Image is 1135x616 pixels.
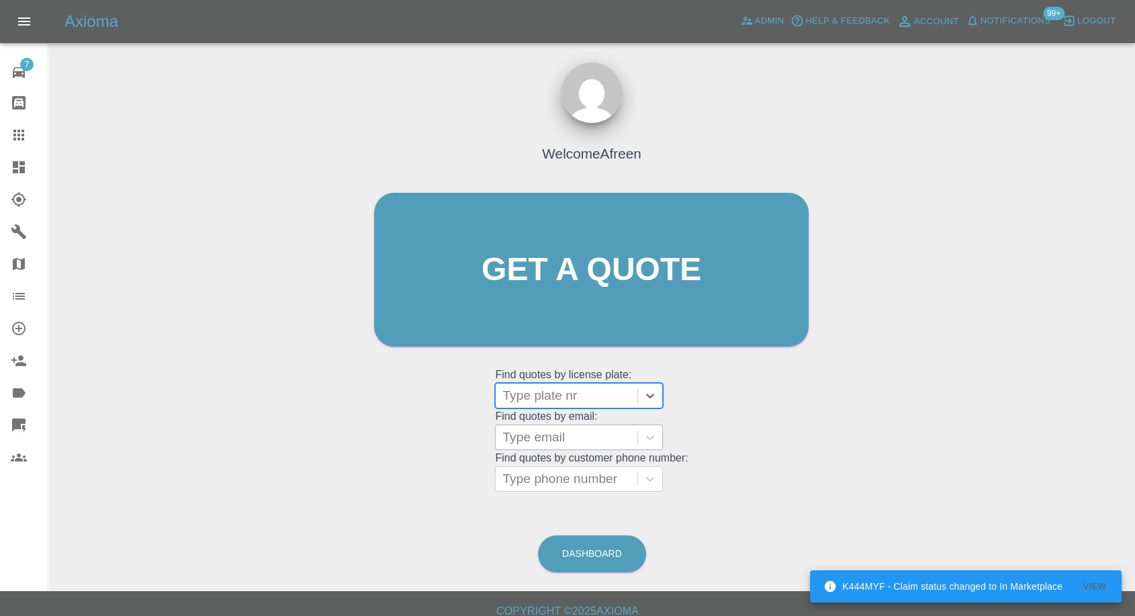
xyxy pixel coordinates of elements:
a: Dashboard [538,535,646,572]
span: Admin [755,13,784,29]
button: Logout [1059,11,1119,32]
span: 7 [20,58,34,71]
button: Help & Feedback [787,11,893,32]
button: Open drawer [8,5,40,38]
button: Notifications [962,11,1054,32]
img: ... [561,62,622,123]
span: Account [914,14,959,30]
a: Admin [737,11,788,32]
h4: Welcome Afreen [542,143,641,164]
span: 99+ [1043,7,1064,20]
button: View [1073,576,1116,597]
a: Account [893,11,962,32]
h5: Axioma [64,11,118,32]
span: Help & Feedback [805,13,889,29]
grid: Find quotes by email: [495,410,688,450]
span: Notifications [981,13,1050,29]
grid: Find quotes by customer phone number: [495,452,688,492]
span: Logout [1077,13,1116,29]
div: K444MYF - Claim status changed to In Marketplace [823,574,1062,599]
grid: Find quotes by license plate: [495,369,688,408]
a: Get a quote [374,193,809,347]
